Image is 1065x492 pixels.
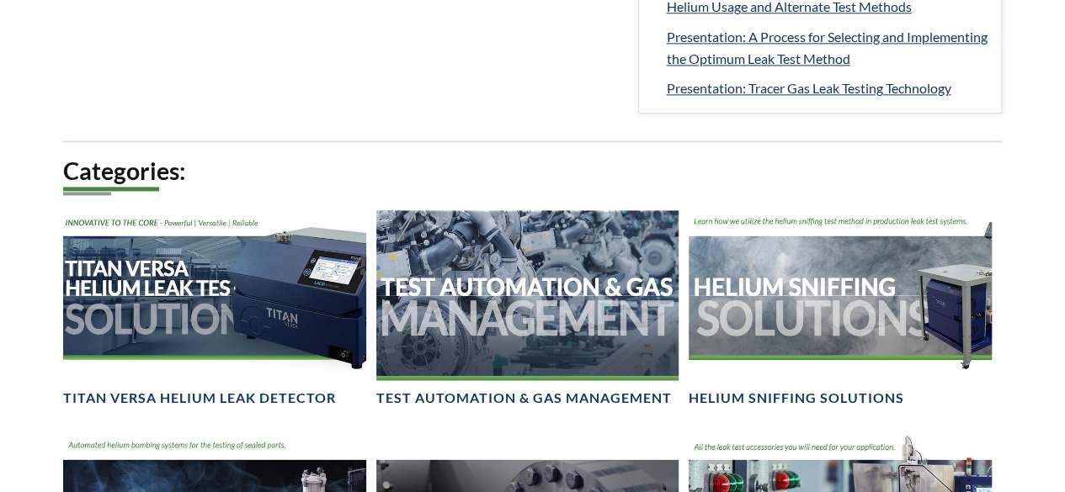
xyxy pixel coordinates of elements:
span: Presentation: Tracer Gas Leak Testing Technology [666,80,951,96]
h2: Categories: [63,156,1002,187]
a: TITAN VERSA Helium Leak Test Solutions headerTITAN VERSA Helium Leak Detector [63,210,365,407]
a: Presentation: A Process for Selecting and Implementing the Optimum Leak Test Method [666,26,987,69]
a: Helium Sniffing Solutions headerHelium Sniffing Solutions [689,210,991,407]
a: Test Automation & Gas Management headerTest Automation & Gas Management [376,210,679,407]
span: Presentation: A Process for Selecting and Implementing the Optimum Leak Test Method [666,29,987,66]
h4: Helium Sniffing Solutions [689,389,904,407]
a: Presentation: Tracer Gas Leak Testing Technology [666,77,987,99]
h4: Test Automation & Gas Management [376,389,672,407]
h4: TITAN VERSA Helium Leak Detector [63,389,336,407]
